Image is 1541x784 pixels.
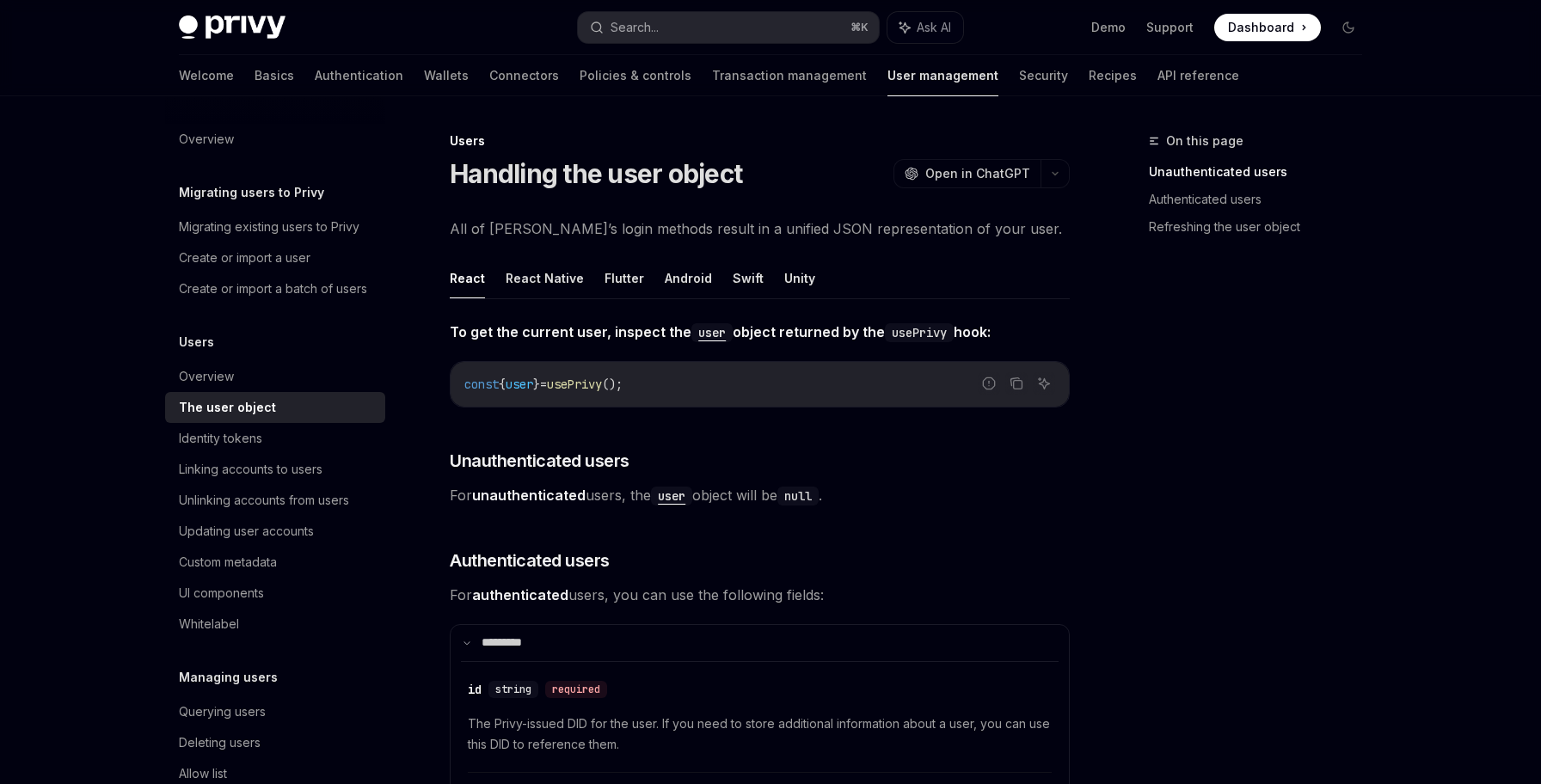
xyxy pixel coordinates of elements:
[651,487,692,504] a: user
[540,377,547,392] span: =
[733,258,764,298] button: Swift
[506,258,584,298] button: React Native
[1149,213,1376,241] a: Refreshing the user object
[545,681,607,698] div: required
[691,323,733,342] code: user
[450,217,1070,241] span: All of [PERSON_NAME]’s login methods result in a unified JSON representation of your user.
[179,366,234,387] div: Overview
[179,15,285,40] img: dark logo
[1005,372,1028,395] button: Copy the contents from the code block
[925,165,1030,182] span: Open in ChatGPT
[165,609,385,640] a: Whitelabel
[424,55,469,96] a: Wallets
[533,377,540,392] span: }
[179,763,227,784] div: Allow list
[450,158,742,189] h1: Handling the user object
[450,258,485,298] button: React
[1157,55,1239,96] a: API reference
[1149,158,1376,186] a: Unauthenticated users
[1228,19,1294,36] span: Dashboard
[165,361,385,392] a: Overview
[1214,14,1321,41] a: Dashboard
[450,132,1070,150] div: Users
[578,12,879,43] button: Search...⌘K
[1091,19,1126,36] a: Demo
[179,583,264,603] div: UI components
[179,279,367,299] div: Create or import a batch of users
[165,727,385,758] a: Deleting users
[179,552,277,573] div: Custom metadata
[179,248,310,268] div: Create or import a user
[464,377,499,392] span: const
[179,732,261,753] div: Deleting users
[580,55,691,96] a: Policies & controls
[165,242,385,273] a: Create or import a user
[179,667,278,688] h5: Managing users
[611,17,659,38] div: Search...
[489,55,559,96] a: Connectors
[651,487,692,505] code: user
[978,372,1000,395] button: Report incorrect code
[1166,131,1243,151] span: On this page
[506,377,533,392] span: user
[472,487,586,504] strong: unauthenticated
[472,586,568,603] strong: authenticated
[468,681,482,698] div: id
[450,449,629,473] span: Unauthenticated users
[179,459,322,480] div: Linking accounts to users
[691,323,733,340] a: user
[165,547,385,578] a: Custom metadata
[179,129,234,150] div: Overview
[179,217,359,237] div: Migrating existing users to Privy
[499,377,506,392] span: {
[777,487,819,505] code: null
[179,182,324,203] h5: Migrating users to Privy
[179,55,234,96] a: Welcome
[468,714,1052,755] span: The Privy-issued DID for the user. If you need to store additional information about a user, you ...
[165,454,385,485] a: Linking accounts to users
[495,683,531,696] span: string
[887,12,963,43] button: Ask AI
[893,159,1041,188] button: Open in ChatGPT
[165,273,385,304] a: Create or import a batch of users
[179,332,214,352] h5: Users
[885,323,954,342] code: usePrivy
[165,211,385,242] a: Migrating existing users to Privy
[1019,55,1068,96] a: Security
[179,521,314,542] div: Updating user accounts
[179,490,349,511] div: Unlinking accounts from users
[179,701,266,722] div: Querying users
[165,578,385,609] a: UI components
[917,19,951,36] span: Ask AI
[887,55,998,96] a: User management
[605,258,644,298] button: Flutter
[1089,55,1137,96] a: Recipes
[1335,14,1362,41] button: Toggle dark mode
[450,323,991,340] strong: To get the current user, inspect the object returned by the hook:
[547,377,602,392] span: usePrivy
[1033,372,1055,395] button: Ask AI
[165,392,385,423] a: The user object
[179,397,276,418] div: The user object
[850,21,869,34] span: ⌘ K
[1146,19,1194,36] a: Support
[784,258,815,298] button: Unity
[712,55,867,96] a: Transaction management
[1149,186,1376,213] a: Authenticated users
[450,483,1070,507] span: For users, the object will be .
[179,614,239,634] div: Whitelabel
[165,124,385,155] a: Overview
[165,516,385,547] a: Updating user accounts
[450,548,610,573] span: Authenticated users
[450,583,1070,607] span: For users, you can use the following fields:
[602,377,623,392] span: ();
[665,258,712,298] button: Android
[179,428,262,449] div: Identity tokens
[165,423,385,454] a: Identity tokens
[315,55,403,96] a: Authentication
[255,55,294,96] a: Basics
[165,485,385,516] a: Unlinking accounts from users
[165,696,385,727] a: Querying users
